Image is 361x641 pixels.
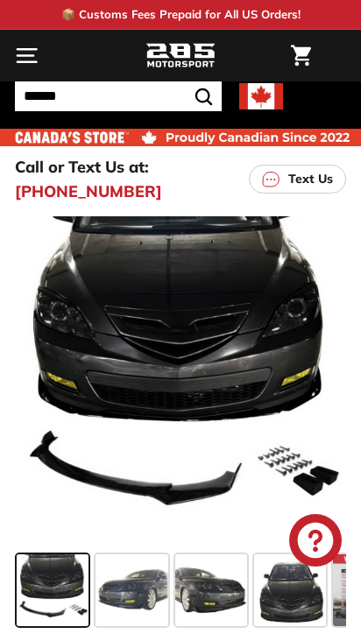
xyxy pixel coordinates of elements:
[15,81,222,111] input: Search
[61,6,301,24] p: 📦 Customs Fees Prepaid for All US Orders!
[282,31,320,81] a: Cart
[15,180,162,203] a: [PHONE_NUMBER]
[249,165,346,194] a: Text Us
[145,41,216,71] img: Logo_285_Motorsport_areodynamics_components
[284,514,347,571] inbox-online-store-chat: Shopify online store chat
[288,170,333,188] p: Text Us
[15,155,149,179] p: Call or Text Us at:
